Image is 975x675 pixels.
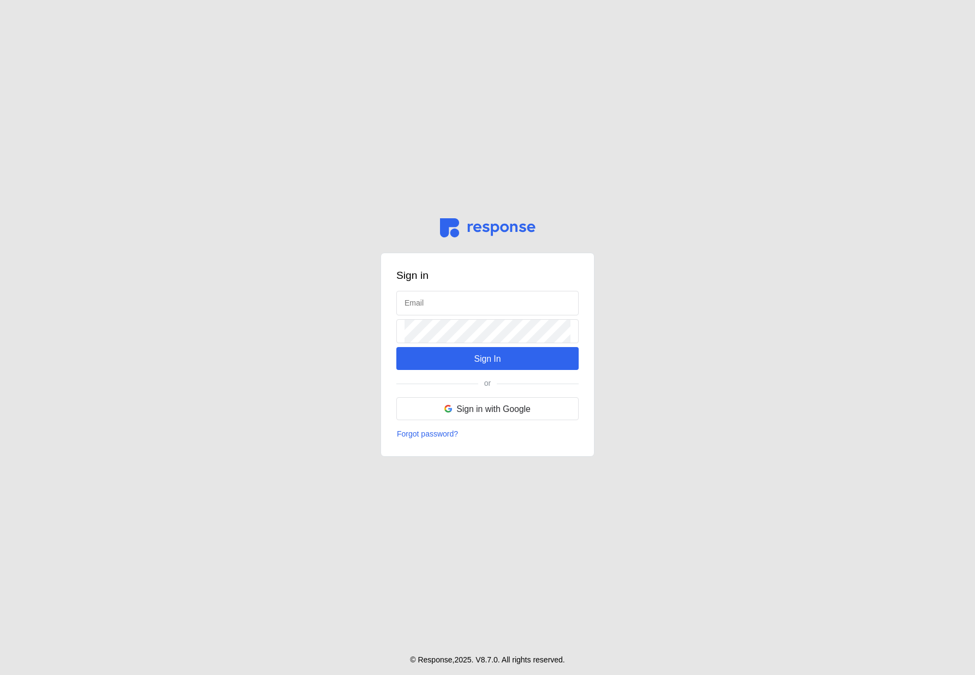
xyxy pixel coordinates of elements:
button: Sign in with Google [396,397,579,420]
img: svg%3e [444,405,452,413]
p: or [484,378,491,390]
button: Sign In [396,347,579,370]
button: Forgot password? [396,428,459,441]
img: svg%3e [440,218,536,237]
p: Sign In [474,352,501,366]
input: Email [405,291,570,315]
p: Sign in with Google [456,402,531,416]
p: © Response, 2025 . V 8.7.0 . All rights reserved. [410,654,565,666]
p: Forgot password? [397,428,458,440]
h3: Sign in [396,268,579,283]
